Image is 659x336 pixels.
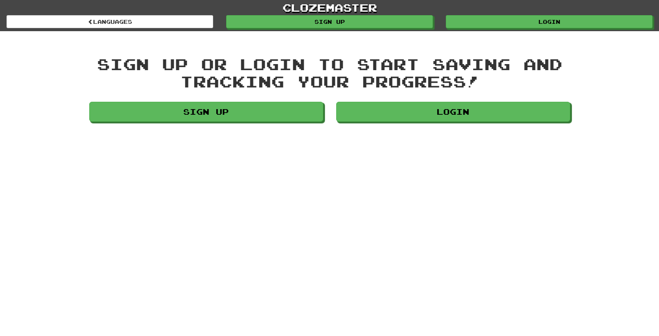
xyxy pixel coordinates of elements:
a: Sign up [226,15,433,28]
div: Sign up or login to start saving and tracking your progress! [89,55,570,90]
a: Login [336,102,570,122]
a: Sign up [89,102,323,122]
a: Login [446,15,653,28]
a: Languages [6,15,213,28]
